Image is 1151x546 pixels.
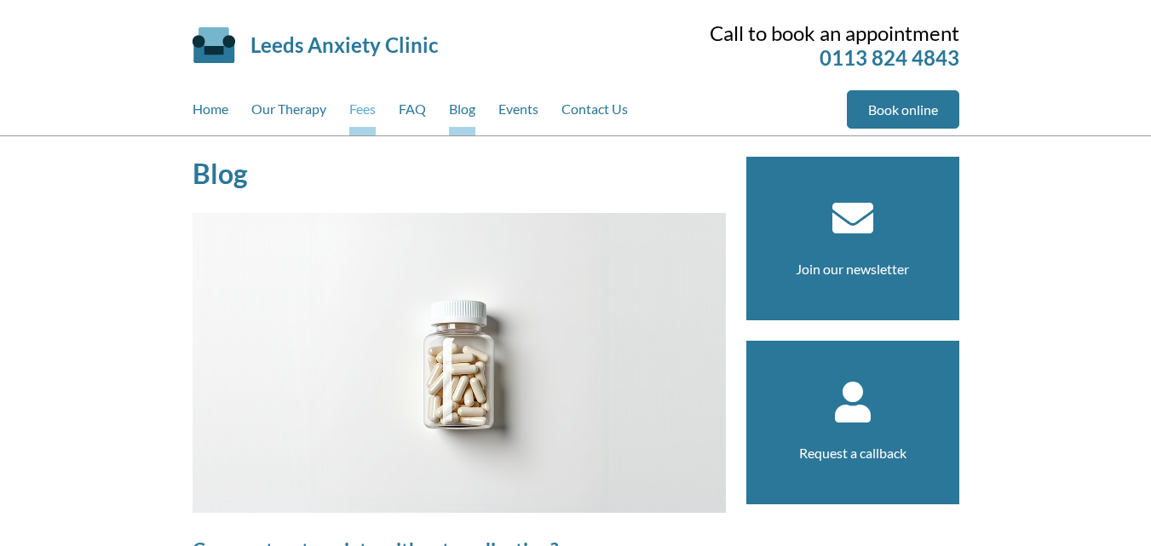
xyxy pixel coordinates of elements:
a: FAQ [399,90,426,135]
img: Clear plastic bottles with capsules [193,213,726,513]
a: Contact Us [561,90,628,135]
a: Book online [847,90,959,129]
a: 0113 824 4843 [820,45,959,70]
a: Request a callback [799,445,906,461]
a: Join our newsletter [796,261,909,277]
a: Fees [349,90,376,135]
h1: Blog [193,157,726,190]
a: Leeds Anxiety Clinic [250,32,438,57]
a: Events [498,90,538,135]
a: Our Therapy [251,90,326,135]
a: Blog [449,90,475,135]
a: Home [193,90,228,135]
